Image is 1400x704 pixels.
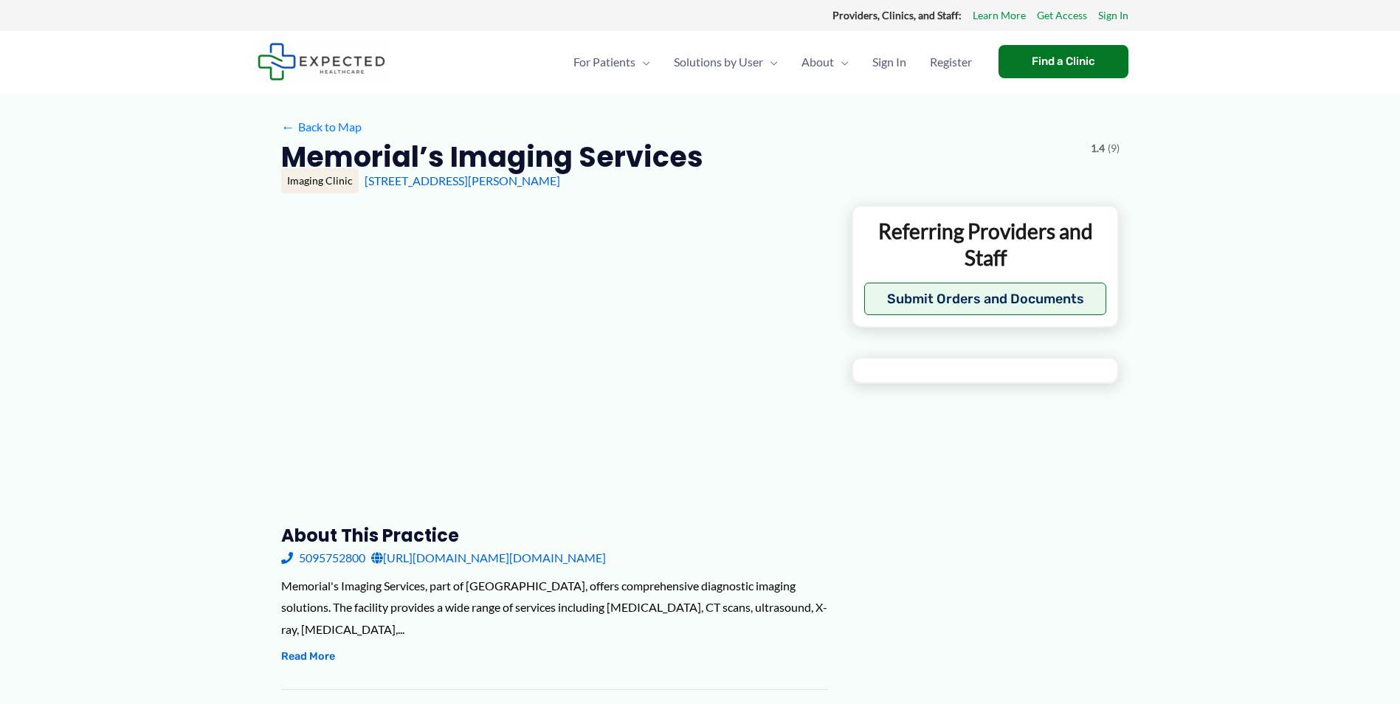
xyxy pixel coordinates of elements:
span: (9) [1108,139,1120,158]
button: Read More [281,648,335,666]
a: 5095752800 [281,547,365,569]
a: AboutMenu Toggle [790,36,861,88]
button: Submit Orders and Documents [864,283,1107,315]
nav: Primary Site Navigation [562,36,984,88]
span: Menu Toggle [834,36,849,88]
a: Learn More [973,6,1026,25]
a: Get Access [1037,6,1087,25]
img: Expected Healthcare Logo - side, dark font, small [258,43,385,80]
h2: Memorial’s Imaging Services [281,139,703,175]
a: Solutions by UserMenu Toggle [662,36,790,88]
span: About [801,36,834,88]
span: ← [281,120,295,134]
a: ←Back to Map [281,116,362,138]
a: Find a Clinic [999,45,1128,78]
p: Referring Providers and Staff [864,218,1107,272]
a: For PatientsMenu Toggle [562,36,662,88]
div: Imaging Clinic [281,168,359,193]
h3: About this practice [281,524,828,547]
span: Menu Toggle [763,36,778,88]
a: [STREET_ADDRESS][PERSON_NAME] [365,173,560,187]
a: [URL][DOMAIN_NAME][DOMAIN_NAME] [371,547,606,569]
span: Sign In [872,36,906,88]
span: 1.4 [1091,139,1105,158]
span: For Patients [573,36,635,88]
span: Solutions by User [674,36,763,88]
strong: Providers, Clinics, and Staff: [832,9,962,21]
span: Menu Toggle [635,36,650,88]
a: Sign In [861,36,918,88]
div: Memorial's Imaging Services, part of [GEOGRAPHIC_DATA], offers comprehensive diagnostic imaging s... [281,575,828,641]
span: Register [930,36,972,88]
a: Register [918,36,984,88]
a: Sign In [1098,6,1128,25]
